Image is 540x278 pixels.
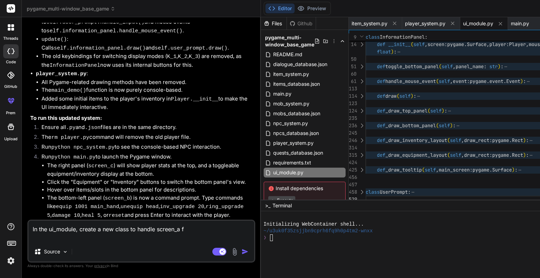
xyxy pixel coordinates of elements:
[464,137,489,143] span: draw_rect
[377,108,385,114] span: def
[264,234,267,241] span: ❯
[272,168,304,177] span: ui_module.py
[413,41,425,47] span: self
[50,63,100,69] code: InformationPanel
[231,248,239,256] img: attachment
[377,78,385,84] span: def
[425,167,436,173] span: self
[349,159,356,166] div: 424
[6,59,16,65] label: code
[439,78,450,84] span: self
[62,249,68,255] img: Pick Models
[408,189,411,195] span: :
[349,151,356,159] div: 315
[51,144,115,150] code: python npc_system.py
[512,167,515,173] span: )
[54,45,146,51] code: self.information_panel.draw()
[36,153,254,220] li: Run to launch the Pygame window.
[450,78,453,84] span: ,
[385,93,397,99] span: draw
[357,166,366,174] div: Click to expand the range.
[349,92,356,100] div: 114
[3,35,18,41] label: threads
[349,56,356,63] div: 50
[397,93,399,99] span: (
[178,54,187,60] code: K_2
[349,78,356,85] div: 61
[352,20,387,27] span: item_system.py
[265,4,295,13] button: Editor
[349,34,356,41] span: 9
[523,137,526,143] span: )
[349,144,356,151] div: 314
[56,204,119,210] code: equip 1001 main_hand
[427,41,444,47] span: screen
[436,167,439,173] span: ,
[523,78,526,84] span: :
[349,188,356,196] div: 458
[41,52,254,70] li: The old keybindings for switching display modes ( , , ) are removed, as the now uses its internal...
[377,41,385,47] span: def
[506,41,509,47] span: :
[385,78,436,84] span: handle_mouse_event
[36,123,254,133] li: Ensure all and files are in the same directory.
[385,167,422,173] span: _draw_tooltip
[450,137,461,143] span: self
[272,60,328,69] span: dialogue_database.json
[444,41,447,47] span: :
[357,137,366,144] div: Click to expand the range.
[447,41,487,47] span: pygame.Surface
[265,202,270,209] span: >_
[377,137,385,143] span: def
[272,159,312,167] span: requirements.txt
[430,108,442,114] span: self
[489,152,492,158] span: :
[52,213,80,219] code: damage 10
[391,49,394,55] span: )
[461,152,464,158] span: ,
[526,137,529,143] span: :
[349,41,356,48] div: 14
[411,41,413,47] span: (
[450,152,461,158] span: self
[456,63,484,70] span: panel_name
[349,196,356,203] div: 529
[264,221,364,228] span: Initializing WebContainer shell...
[444,108,447,114] span: :
[366,189,380,195] span: class
[94,264,107,268] span: privacy
[272,129,320,137] span: npcs_database.json
[447,137,450,143] span: (
[377,167,385,173] span: def
[272,109,321,118] span: mobs_database.json
[492,152,523,158] span: pygame.Rect
[349,85,356,92] div: 113
[464,152,489,158] span: draw_rect
[85,125,101,131] code: .json
[489,137,492,143] span: :
[171,96,218,102] code: Player.__init__
[287,20,316,27] div: Github
[399,93,411,99] span: self
[467,78,470,84] span: :
[442,108,444,114] span: )
[189,54,198,60] code: K_3
[501,63,503,70] span: :
[272,139,314,147] span: player_system.py
[377,49,391,55] span: float
[41,35,254,52] li: : Calls and .
[272,119,309,128] span: npc_system.py
[155,45,227,51] code: self.user_prompt.draw()
[453,78,467,84] span: event
[36,71,86,77] code: player_system.py
[349,70,356,78] div: 60
[357,107,366,115] div: Click to expand the range.
[36,143,254,153] li: Run to see the console-based NPC interaction.
[413,93,416,99] span: :
[349,122,356,129] div: 236
[366,34,380,40] span: class
[439,167,470,173] span: main_screen
[385,63,439,70] span: toggle_bottom_panel
[484,63,487,70] span: :
[380,189,408,195] span: UserPrompt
